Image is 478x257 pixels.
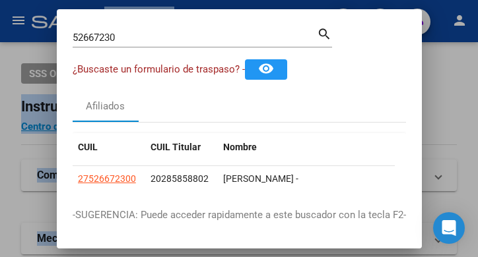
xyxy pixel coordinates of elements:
div: [PERSON_NAME] - [223,171,477,186]
span: CUIL Titular [151,142,201,152]
span: CUIL [78,142,98,152]
mat-icon: search [317,25,332,41]
span: Nombre [223,142,257,152]
span: 20285858802 [151,173,209,184]
datatable-header-cell: CUIL Titular [145,133,218,161]
p: -SUGERENCIA: Puede acceder rapidamente a este buscador con la tecla F2- [73,208,406,223]
div: Afiliados [86,99,125,114]
span: 27526672300 [78,173,136,184]
div: Open Intercom Messenger [433,212,465,244]
span: ¿Buscaste un formulario de traspaso? - [73,63,245,75]
datatable-header-cell: CUIL [73,133,145,161]
mat-icon: remove_red_eye [258,61,274,76]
